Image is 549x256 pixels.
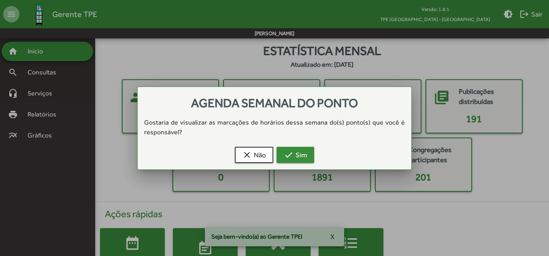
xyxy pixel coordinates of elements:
[191,96,358,110] span: Agenda semanal do ponto
[284,150,294,160] mat-icon: check
[235,147,273,163] button: Não
[242,148,266,162] span: Não
[138,118,411,137] div: Gostaria de visualizar as marcações de horários dessa semana do(s) ponto(s) que você é responsável?
[277,147,314,163] button: Sim
[242,150,252,160] mat-icon: clear
[284,148,307,162] span: Sim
